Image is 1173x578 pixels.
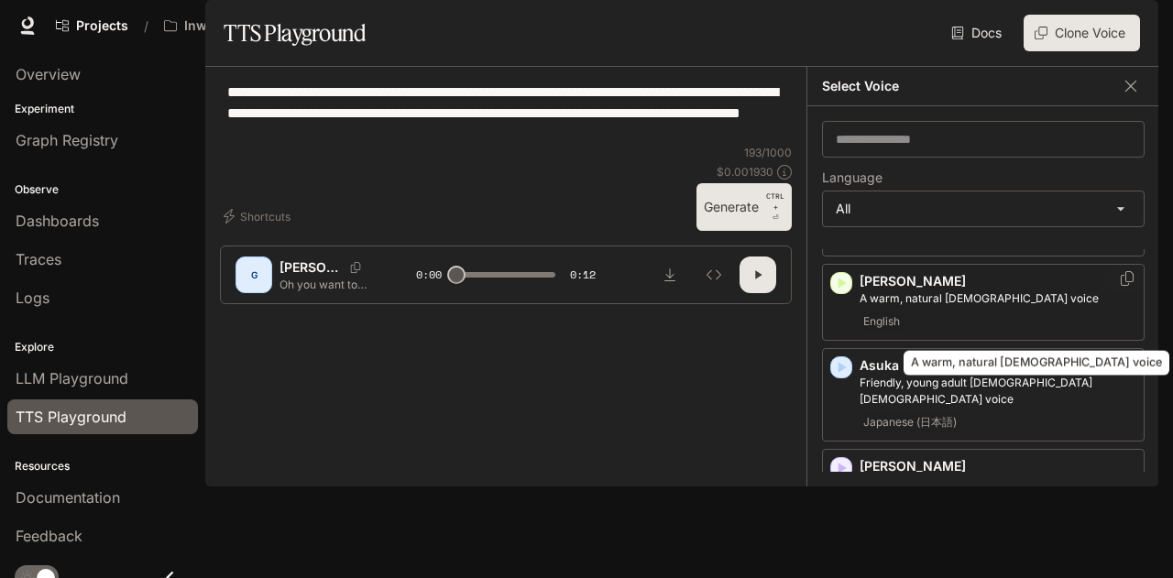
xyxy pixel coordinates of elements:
p: Oh you want to find the nearest subway station? OK um, hmm ok well you'll want to go down this st... [280,277,372,292]
p: Inworld AI Demos [184,18,287,34]
p: ⏎ [766,191,784,224]
button: Copy Voice ID [343,262,368,273]
button: Shortcuts [220,202,298,231]
button: Clone Voice [1024,15,1140,51]
p: A warm, natural female voice [860,290,1136,307]
span: 0:00 [416,266,442,284]
p: Asuka [860,356,1136,375]
span: English [860,311,904,333]
div: All [823,191,1144,226]
a: Go to projects [48,7,137,44]
button: Inspect [696,256,732,293]
button: Open workspace menu [156,7,315,44]
span: Japanese (日本語) [860,411,960,433]
button: Copy Voice ID [1118,271,1136,286]
span: 0:12 [570,266,596,284]
span: Projects [76,18,128,34]
p: Friendly, young adult Japanese female voice [860,375,1136,408]
div: A warm, natural [DEMOGRAPHIC_DATA] voice [904,351,1169,376]
p: Language [822,171,882,184]
div: G [239,260,269,289]
p: [PERSON_NAME] [860,457,1136,475]
h1: TTS Playground [224,15,366,51]
p: CTRL + [766,191,784,213]
p: 193 / 1000 [744,145,792,160]
p: $ 0.001930 [717,164,773,180]
div: / [137,16,156,36]
a: Docs [948,15,1009,51]
button: Download audio [652,256,688,293]
p: [PERSON_NAME] [860,272,1136,290]
p: [PERSON_NAME] [280,258,343,277]
button: GenerateCTRL +⏎ [696,183,792,231]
